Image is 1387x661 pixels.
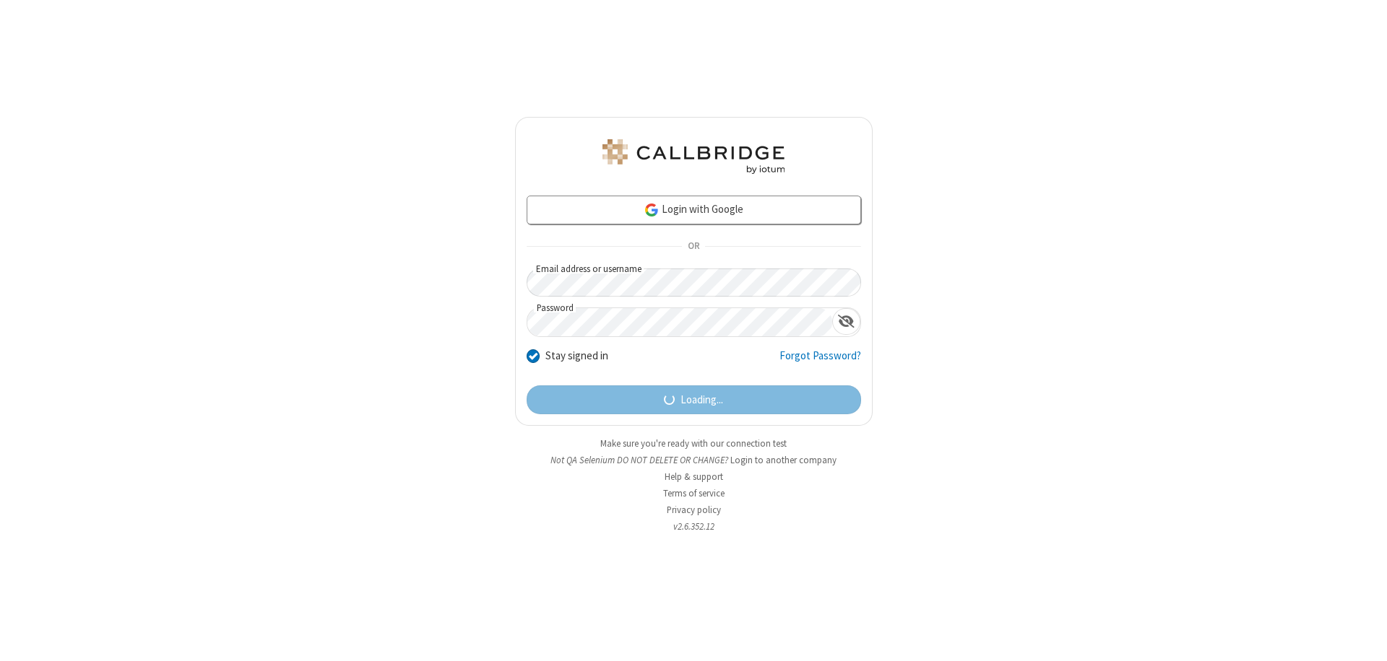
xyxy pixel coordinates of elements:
button: Loading... [527,385,861,414]
a: Privacy policy [667,504,721,516]
a: Terms of service [663,487,725,499]
button: Login to another company [730,453,837,467]
a: Login with Google [527,196,861,224]
li: Not QA Selenium DO NOT DELETE OR CHANGE? [515,453,873,467]
a: Forgot Password? [779,348,861,375]
a: Help & support [665,470,723,483]
div: Show password [832,308,860,335]
input: Password [527,308,832,336]
iframe: Chat [1351,623,1376,651]
a: Make sure you're ready with our connection test [600,437,787,450]
img: QA Selenium DO NOT DELETE OR CHANGE [600,139,787,174]
span: OR [682,237,705,257]
span: Loading... [680,392,723,408]
img: google-icon.png [644,202,660,218]
li: v2.6.352.12 [515,520,873,533]
input: Email address or username [527,268,861,297]
label: Stay signed in [545,348,608,364]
